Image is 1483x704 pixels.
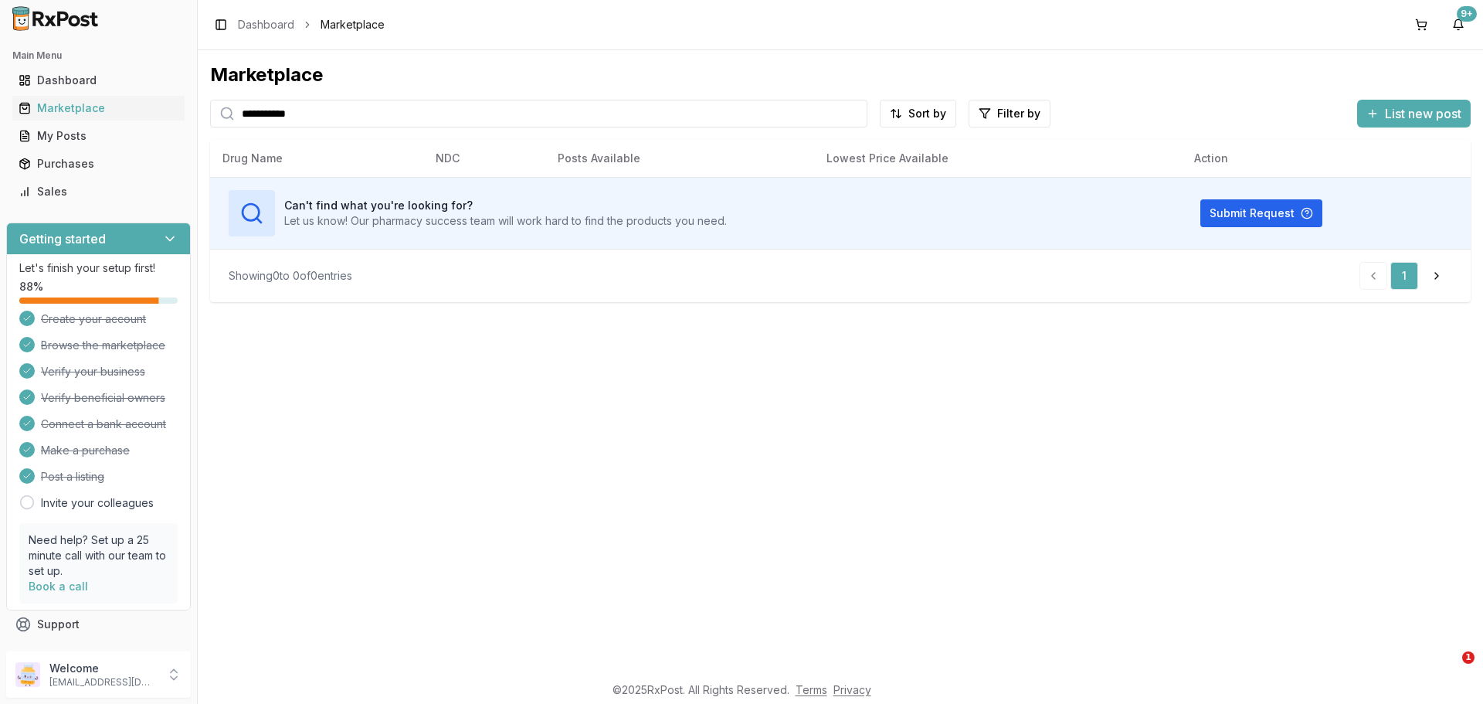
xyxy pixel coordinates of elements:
button: Sort by [880,100,956,128]
span: List new post [1385,104,1461,123]
span: Verify your business [41,364,145,379]
div: Marketplace [19,100,178,116]
button: Purchases [6,151,191,176]
div: Dashboard [19,73,178,88]
a: Go to next page [1421,262,1452,290]
span: Feedback [37,644,90,660]
p: Let us know! Our pharmacy success team will work hard to find the products you need. [284,213,727,229]
span: Connect a bank account [41,417,166,432]
span: Sort by [908,106,946,121]
img: RxPost Logo [6,6,105,31]
button: Sales [6,179,191,204]
div: Marketplace [210,63,1471,87]
th: Posts Available [545,140,814,177]
a: Invite your colleagues [41,495,154,511]
button: Dashboard [6,68,191,93]
nav: breadcrumb [238,17,385,32]
span: Filter by [997,106,1040,121]
p: [EMAIL_ADDRESS][DOMAIN_NAME] [49,676,157,689]
a: List new post [1357,107,1471,123]
th: Lowest Price Available [814,140,1182,177]
th: Drug Name [210,140,423,177]
div: 9+ [1457,6,1477,22]
button: Marketplace [6,96,191,121]
button: Support [6,610,191,638]
span: Marketplace [321,17,385,32]
a: Marketplace [12,94,185,122]
a: Dashboard [12,66,185,94]
div: My Posts [19,128,178,144]
th: NDC [423,140,545,177]
div: Showing 0 to 0 of 0 entries [229,268,352,284]
iframe: Intercom live chat [1430,651,1468,689]
button: Filter by [969,100,1050,128]
a: Purchases [12,150,185,178]
th: Action [1182,140,1471,177]
span: Create your account [41,311,146,327]
button: 9+ [1446,12,1471,37]
h2: Main Menu [12,49,185,62]
p: Let's finish your setup first! [19,260,178,276]
button: Submit Request [1200,199,1322,227]
div: Sales [19,184,178,199]
p: Welcome [49,661,157,676]
a: Book a call [29,580,88,593]
button: List new post [1357,100,1471,128]
button: My Posts [6,124,191,148]
h3: Can't find what you're looking for? [284,198,727,213]
nav: pagination [1359,262,1452,290]
button: Feedback [6,638,191,666]
a: Privacy [833,683,871,696]
a: My Posts [12,122,185,150]
a: Terms [796,683,827,696]
img: User avatar [15,662,40,687]
h3: Getting started [19,230,106,248]
span: Browse the marketplace [41,338,165,353]
span: Post a listing [41,469,104,485]
a: 1 [1390,262,1418,290]
span: 1 [1462,651,1475,664]
span: Make a purchase [41,443,130,458]
div: Purchases [19,156,178,172]
p: Need help? Set up a 25 minute call with our team to set up. [29,532,168,579]
a: Dashboard [238,17,294,32]
span: 88 % [19,279,43,294]
a: Sales [12,178,185,206]
span: Verify beneficial owners [41,390,165,406]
